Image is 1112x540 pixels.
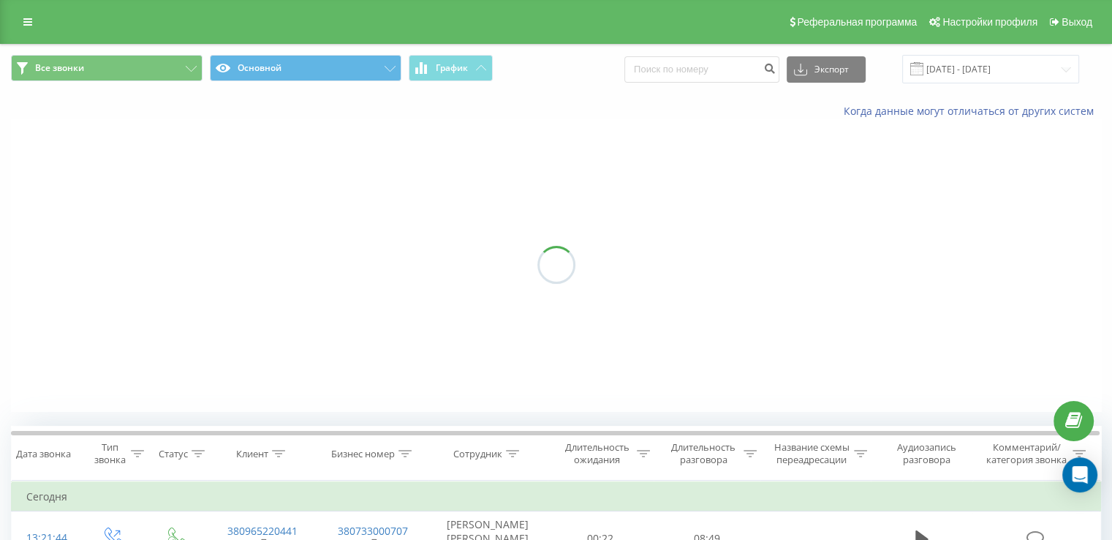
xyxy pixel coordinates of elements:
[561,441,634,466] div: Длительность ожидания
[236,448,268,460] div: Клиент
[1062,16,1092,28] span: Выход
[331,448,395,460] div: Бизнес номер
[942,16,1037,28] span: Настройки профиля
[11,55,203,81] button: Все звонки
[1062,457,1097,492] div: Open Intercom Messenger
[409,55,493,81] button: График
[159,448,188,460] div: Статус
[436,63,468,73] span: График
[16,448,71,460] div: Дата звонка
[844,104,1101,118] a: Когда данные могут отличаться от других систем
[92,441,126,466] div: Тип звонка
[983,441,1069,466] div: Комментарий/категория звонка
[884,441,969,466] div: Аудиозапись разговора
[787,56,866,83] button: Экспорт
[227,524,298,538] a: 380965220441
[624,56,779,83] input: Поиск по номеру
[797,16,917,28] span: Реферальная программа
[35,62,84,74] span: Все звонки
[12,482,1101,511] td: Сегодня
[667,441,740,466] div: Длительность разговора
[338,524,408,538] a: 380733000707
[453,448,502,460] div: Сотрудник
[210,55,401,81] button: Основной
[774,441,850,466] div: Название схемы переадресации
